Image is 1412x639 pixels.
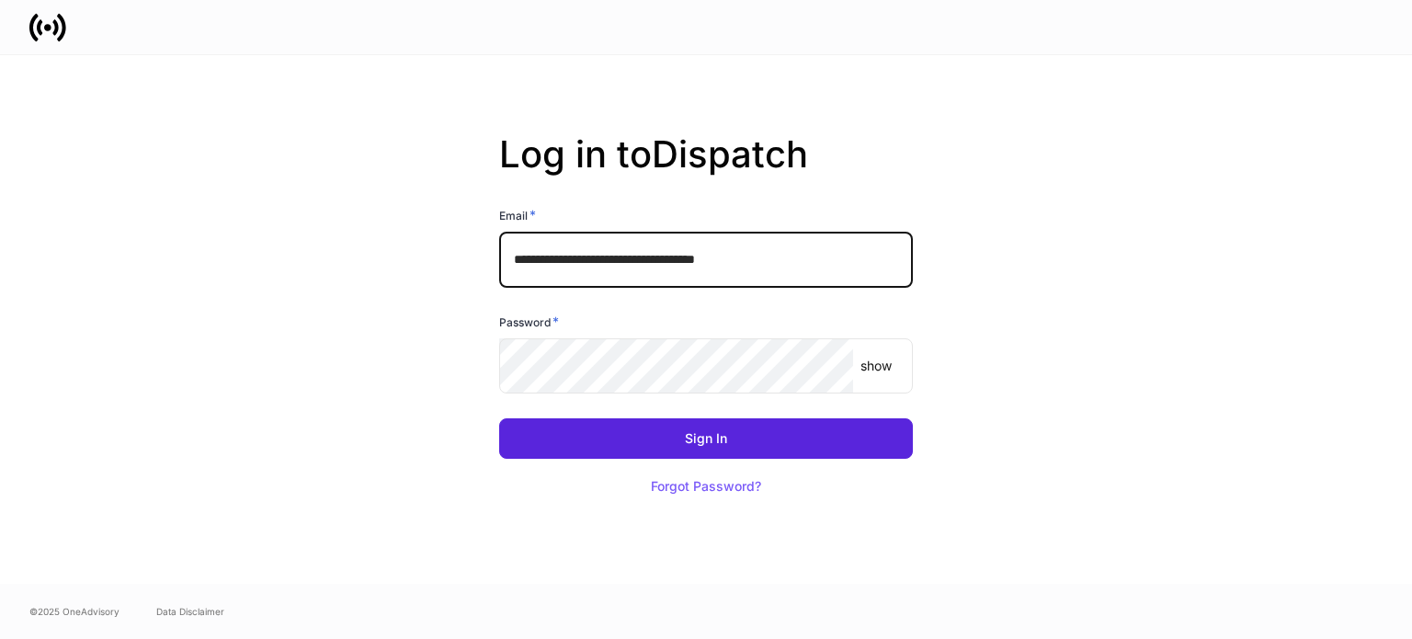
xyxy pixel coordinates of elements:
[499,313,559,331] h6: Password
[651,480,761,493] div: Forgot Password?
[860,357,892,375] p: show
[499,206,536,224] h6: Email
[156,604,224,619] a: Data Disclaimer
[499,418,913,459] button: Sign In
[29,604,120,619] span: © 2025 OneAdvisory
[499,132,913,206] h2: Log in to Dispatch
[628,466,784,507] button: Forgot Password?
[685,432,727,445] div: Sign In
